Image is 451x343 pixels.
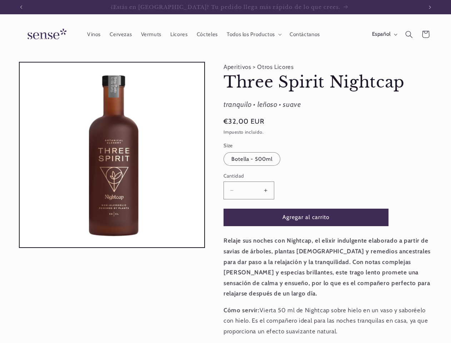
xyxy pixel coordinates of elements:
[19,24,72,45] img: Sense
[197,31,218,38] span: Cócteles
[82,26,105,42] a: Vinos
[224,209,389,226] button: Agregar al carrito
[141,31,161,38] span: Vermuts
[192,26,222,42] a: Cócteles
[224,116,265,126] span: €32,00 EUR
[110,31,132,38] span: Cervezas
[285,26,324,42] a: Contáctanos
[224,152,280,166] label: Botella - 500ml
[227,31,275,38] span: Todos los Productos
[224,307,260,314] strong: Cómo servir:
[401,26,417,43] summary: Búsqueda
[224,98,432,111] div: tranquilo • leñoso • suave
[224,237,431,297] strong: Relaje sus noches con Nightcap, el elixir indulgente elaborado a partir de savias de árboles, pla...
[224,129,432,136] div: Impuesto incluido.
[105,26,136,42] a: Cervezas
[166,26,192,42] a: Licores
[290,31,320,38] span: Contáctanos
[170,31,187,38] span: Licores
[224,72,432,93] h1: Three Spirit Nightcap
[224,142,234,149] legend: Size
[87,31,101,38] span: Vinos
[224,172,389,179] label: Cantidad
[19,62,205,248] media-gallery: Visor de la galería
[224,305,432,337] p: Vierta 50 ml de Nightcap sobre hielo en un vaso y saboréelo con hielo. Es el compañero ideal para...
[222,26,285,42] summary: Todos los Productos
[372,30,391,38] span: Español
[136,26,166,42] a: Vermuts
[16,21,75,48] a: Sense
[367,27,401,41] button: Español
